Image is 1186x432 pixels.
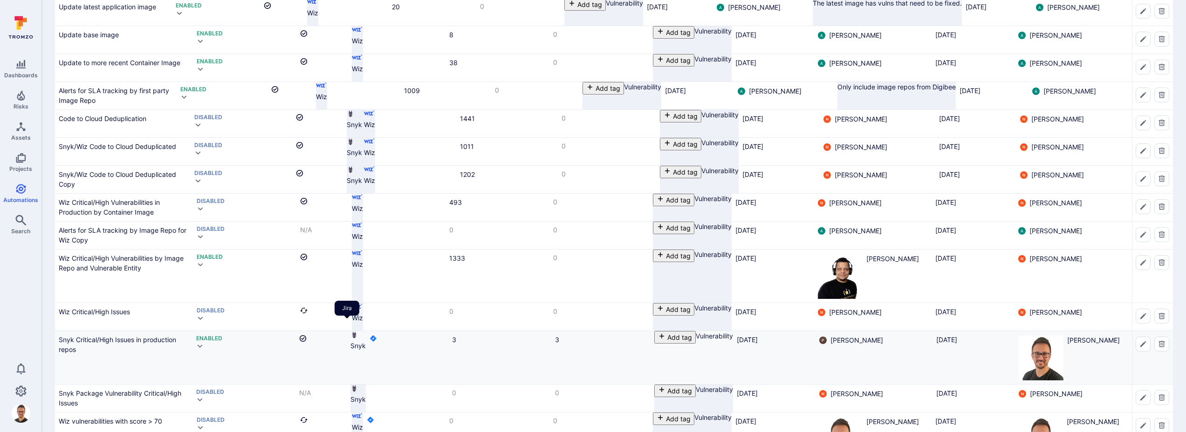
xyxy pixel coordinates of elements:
a: [PERSON_NAME] [823,115,887,124]
a: [PERSON_NAME] [1020,170,1084,180]
a: [PERSON_NAME] [717,3,781,12]
div: Arjan Dehar [738,88,745,95]
a: [PERSON_NAME] [1018,59,1082,68]
button: add tag [660,166,701,178]
button: Edit automation [1136,337,1151,351]
span: [DATE] [935,31,956,39]
button: Delete automation [1154,171,1169,186]
button: Disabled [194,114,288,121]
button: add tag [653,303,694,316]
a: [PERSON_NAME] [819,389,883,398]
div: Neeren Patki [1018,199,1026,207]
p: Disabled [194,169,222,177]
div: Gustavo Barbato [1019,336,1063,380]
div: Cell for Automation name [55,82,177,109]
img: ACg8ocLSa5mPYBaXNx3eFu_EmspyJX0laNWN7cXOFirfQ7srZveEpg=s96-c [717,4,724,11]
a: 1011 [460,142,474,150]
div: Cell for Created by [1015,26,1132,54]
span: [PERSON_NAME] [866,254,919,299]
a: [PERSON_NAME] [1019,389,1083,398]
button: Disabled [197,225,293,233]
span: Wiz [352,37,363,45]
div: Cell for Automation name [55,54,193,81]
button: Delete automation [1154,32,1169,47]
button: Expand dropdown [197,424,204,431]
p: Enabled [196,335,222,342]
a: Wiz Critical/High Vulnerabilities by Image Repo and Vulnerable Entity [59,254,184,272]
div: Neeren Patki [1018,309,1026,316]
button: Expand dropdown [197,37,204,45]
span: [DATE] [735,31,756,39]
img: ACg8ocIprwjrgDQnDsNSk9Ghn5p5-B8DpAKWoJ5Gi9syOE4K59tr4Q=s96-c [823,115,831,123]
span: [PERSON_NAME] [1029,226,1082,236]
a: Update base image [59,31,119,39]
img: ACg8ocLSa5mPYBaXNx3eFu_EmspyJX0laNWN7cXOFirfQ7srZveEpg=s96-c [1018,60,1026,67]
img: ACg8ocIprwjrgDQnDsNSk9Ghn5p5-B8DpAKWoJ5Gi9syOE4K59tr4Q=s96-c [823,171,831,179]
div: Cell for Action [327,82,400,109]
img: ACg8ocLSa5mPYBaXNx3eFu_EmspyJX0laNWN7cXOFirfQ7srZveEpg=s96-c [1018,32,1026,39]
span: [DATE] [647,3,668,11]
button: Disabled [197,197,293,205]
button: Edit automation [1136,32,1151,47]
div: Neeren Patki [1019,390,1026,398]
div: Cell for Updated by [814,54,932,81]
img: ACg8ocIprwjrgDQnDsNSk9Ghn5p5-B8DpAKWoJ5Gi9syOE4K59tr4Q=s96-c [819,390,827,398]
div: Cell for Date created [932,54,1015,81]
span: [PERSON_NAME] [835,170,887,180]
span: [PERSON_NAME] [1029,198,1082,208]
p: Enabled [197,58,223,65]
p: Vulnerability [694,26,732,36]
div: Cell for Type [624,82,661,109]
button: add tag [654,331,696,344]
a: [PERSON_NAME] [818,31,882,40]
img: ACg8ocLSa5mPYBaXNx3eFu_EmspyJX0laNWN7cXOFirfQ7srZveEpg=s96-c [1018,227,1026,235]
a: [PERSON_NAME] [1036,3,1100,12]
a: 20 [392,3,400,11]
button: Edit automation [1136,143,1151,158]
p: Disabled [194,142,222,149]
div: Cell for Description [837,82,956,109]
button: Expand dropdown [197,65,204,73]
div: Arjan Dehar [818,227,825,235]
a: Update latest application image [59,3,156,11]
div: Cell for Automation name [55,26,193,54]
div: Neeren Patki [1020,171,1028,179]
span: [DATE] [735,59,756,67]
div: Cell for Last updated [661,82,734,109]
img: ALV-UjXmuuZJOMkI0UM6VrOTlKppOjzY-KBnZishwy62Y5S9f5kGgInmjYPh5tsPKygANqOUHaO8TYo_U6jshOHMwBEkNU5Oe... [12,404,30,423]
button: add tag [583,82,624,94]
div: Cell for Last run [267,82,316,109]
button: Edit automation [1136,115,1151,130]
button: Enabled [196,335,292,342]
span: [PERSON_NAME] [830,336,883,345]
a: [PERSON_NAME] [1020,115,1084,124]
div: tags-cell- [583,82,624,94]
button: Enabled [197,58,293,65]
span: [PERSON_NAME] [1067,336,1120,380]
a: [PERSON_NAME] [1019,336,1120,380]
button: Edit automation [1136,60,1151,74]
div: Cell for Type [694,26,732,54]
p: Vulnerability [624,82,661,92]
a: [PERSON_NAME] [819,336,883,345]
a: [PERSON_NAME] [1018,308,1082,317]
button: add tag [660,138,701,150]
button: add tag [653,194,694,206]
a: 38 [449,59,458,67]
a: [PERSON_NAME] [1018,198,1082,208]
img: ACg8ocLSa5mPYBaXNx3eFu_EmspyJX0laNWN7cXOFirfQ7srZveEpg=s96-c [1032,88,1040,95]
div: Cell for Alerts [400,82,492,109]
p: Disabled [197,416,225,424]
img: ACg8ocIprwjrgDQnDsNSk9Ghn5p5-B8DpAKWoJ5Gi9syOE4K59tr4Q=s96-c [818,199,825,207]
div: Gustavo Barbato [12,404,30,423]
div: Arjan Dehar [818,32,825,39]
img: ACg8ocIprwjrgDQnDsNSk9Ghn5p5-B8DpAKWoJ5Gi9syOE4K59tr4Q=s96-c [1018,199,1026,207]
div: Arjan Dehar [1018,60,1026,67]
div: Cell for Alerts [446,26,549,54]
button: Expand dropdown [197,205,204,212]
button: Delete automation [1154,337,1169,351]
a: [PERSON_NAME] [1018,31,1082,40]
div: Arjan Dehar [1018,227,1026,235]
button: Delete automation [1154,143,1169,158]
button: Edit automation [1136,227,1151,242]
